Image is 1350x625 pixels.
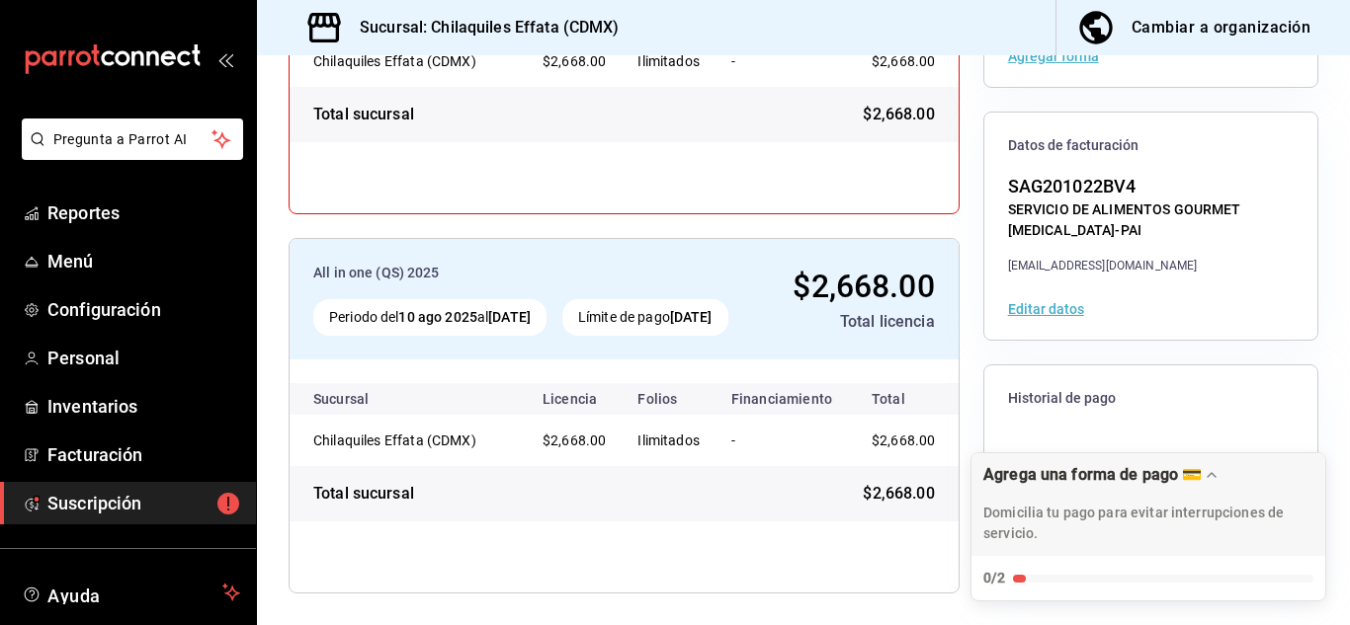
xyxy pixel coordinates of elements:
[1008,199,1294,241] div: SERVICIO DE ALIMENTOS GOURMET [MEDICAL_DATA]-PAI
[1132,14,1310,41] div: Cambiar a organización
[716,383,848,415] th: Financiamiento
[313,391,422,407] div: Sucursal
[22,118,243,160] button: Pregunta a Parrot AI
[313,299,547,336] div: Periodo del al
[313,430,511,450] div: Chilaquiles Effata (CDMX)
[983,503,1313,544] p: Domicilia tu pago para evitar interrupciones de servicio.
[983,568,1005,588] div: 0/2
[1008,257,1294,274] div: [EMAIL_ADDRESS][DOMAIN_NAME]
[47,393,240,420] span: Inventarios
[344,16,620,39] h3: Sucursal: Chilaquiles Effata (CDMX)
[47,345,240,371] span: Personal
[47,581,214,604] span: Ayuda
[488,309,531,325] strong: [DATE]
[848,383,967,415] th: Total
[398,309,476,325] strong: 10 ago 2025
[872,53,935,69] span: $2,668.00
[313,103,414,126] div: Total sucursal
[971,453,1325,556] div: Drag to move checklist
[872,432,935,448] span: $2,668.00
[543,53,606,69] span: $2,668.00
[47,248,240,274] span: Menú
[527,383,622,415] th: Licencia
[863,482,934,506] span: $2,668.00
[1008,173,1294,199] div: SAG201022BV4
[1008,389,1294,408] span: Historial de pago
[47,490,240,516] span: Suscripción
[1008,302,1084,316] button: Editar datos
[670,309,713,325] strong: [DATE]
[622,383,716,415] th: Folios
[47,296,240,323] span: Configuración
[622,415,716,466] td: Ilimitados
[543,432,606,448] span: $2,668.00
[47,199,240,226] span: Reportes
[793,268,934,305] span: $2,668.00
[562,299,728,336] div: Límite de pago
[716,415,848,466] td: -
[14,143,243,164] a: Pregunta a Parrot AI
[970,452,1326,601] div: Agrega una forma de pago 💳
[47,441,240,468] span: Facturación
[53,129,212,150] span: Pregunta a Parrot AI
[622,36,716,87] td: Ilimitados
[716,36,848,87] td: -
[1008,49,1099,63] button: Agregar forma
[769,310,935,334] div: Total licencia
[971,453,1325,600] button: Expand Checklist
[313,263,753,283] div: All in one (QS) 2025
[1008,136,1294,155] span: Datos de facturación
[983,465,1202,484] div: Agrega una forma de pago 💳
[313,51,511,71] div: Chilaquiles Effata (CDMX)
[217,51,233,67] button: open_drawer_menu
[863,103,934,126] span: $2,668.00
[313,482,414,506] div: Total sucursal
